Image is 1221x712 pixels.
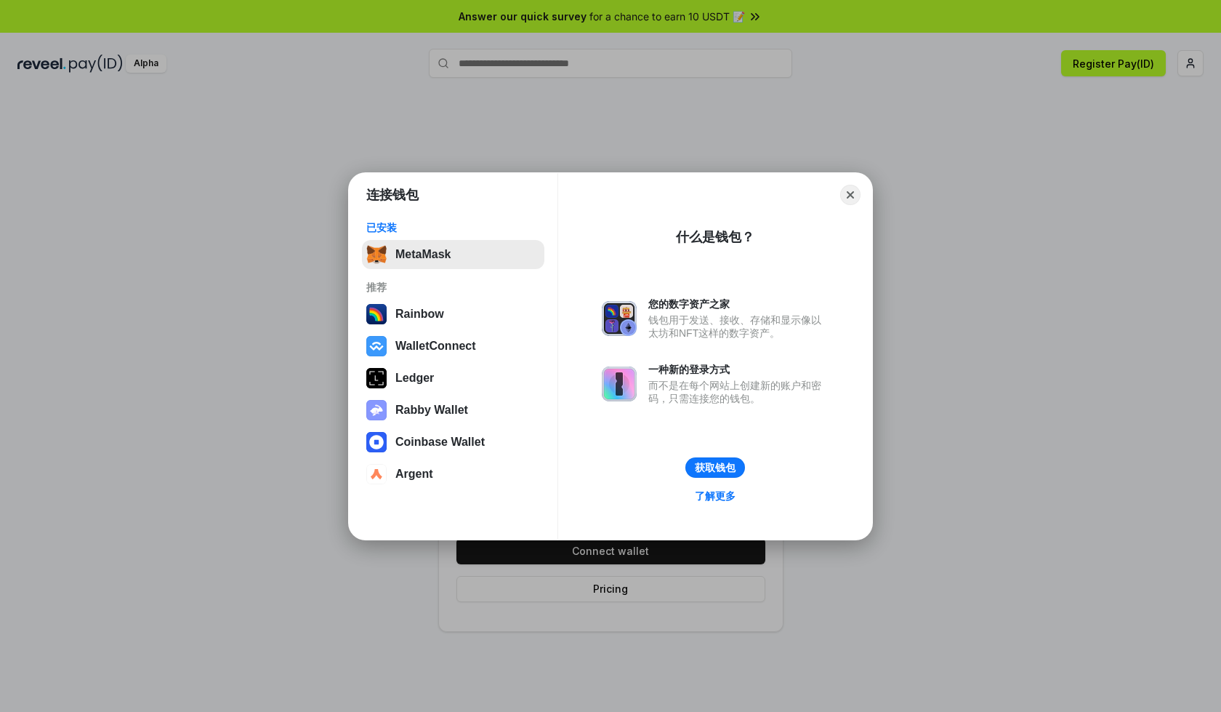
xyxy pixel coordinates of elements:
[366,368,387,388] img: svg+xml,%3Csvg%20xmlns%3D%22http%3A%2F%2Fwww.w3.org%2F2000%2Fsvg%22%20width%3D%2228%22%20height%3...
[395,372,434,385] div: Ledger
[685,457,745,478] button: 获取钱包
[840,185,861,205] button: Close
[695,489,736,503] div: 了解更多
[395,468,433,481] div: Argent
[366,464,387,484] img: svg+xml,%3Csvg%20width%3D%2228%22%20height%3D%2228%22%20viewBox%3D%220%200%2028%2028%22%20fill%3D...
[362,240,544,269] button: MetaMask
[695,461,736,474] div: 获取钱包
[648,297,829,311] div: 您的数字资产之家
[648,379,829,405] div: 而不是在每个网站上创建新的账户和密码，只需连接您的钱包。
[648,363,829,376] div: 一种新的登录方式
[395,308,444,321] div: Rainbow
[395,436,485,449] div: Coinbase Wallet
[362,460,544,489] button: Argent
[395,404,468,417] div: Rabby Wallet
[362,300,544,329] button: Rainbow
[676,228,754,246] div: 什么是钱包？
[366,244,387,265] img: svg+xml,%3Csvg%20fill%3D%22none%22%20height%3D%2233%22%20viewBox%3D%220%200%2035%2033%22%20width%...
[686,487,744,505] a: 了解更多
[366,336,387,356] img: svg+xml,%3Csvg%20width%3D%2228%22%20height%3D%2228%22%20viewBox%3D%220%200%2028%2028%22%20fill%3D...
[362,428,544,457] button: Coinbase Wallet
[366,186,419,204] h1: 连接钱包
[362,332,544,361] button: WalletConnect
[366,281,540,294] div: 推荐
[366,432,387,452] img: svg+xml,%3Csvg%20width%3D%2228%22%20height%3D%2228%22%20viewBox%3D%220%200%2028%2028%22%20fill%3D...
[366,304,387,324] img: svg+xml,%3Csvg%20width%3D%22120%22%20height%3D%22120%22%20viewBox%3D%220%200%20120%20120%22%20fil...
[366,221,540,234] div: 已安装
[602,301,637,336] img: svg+xml,%3Csvg%20xmlns%3D%22http%3A%2F%2Fwww.w3.org%2F2000%2Fsvg%22%20fill%3D%22none%22%20viewBox...
[366,400,387,420] img: svg+xml,%3Csvg%20xmlns%3D%22http%3A%2F%2Fwww.w3.org%2F2000%2Fsvg%22%20fill%3D%22none%22%20viewBox...
[362,364,544,393] button: Ledger
[395,248,451,261] div: MetaMask
[362,396,544,425] button: Rabby Wallet
[602,367,637,401] img: svg+xml,%3Csvg%20xmlns%3D%22http%3A%2F%2Fwww.w3.org%2F2000%2Fsvg%22%20fill%3D%22none%22%20viewBox...
[395,340,476,353] div: WalletConnect
[648,313,829,340] div: 钱包用于发送、接收、存储和显示像以太坊和NFT这样的数字资产。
